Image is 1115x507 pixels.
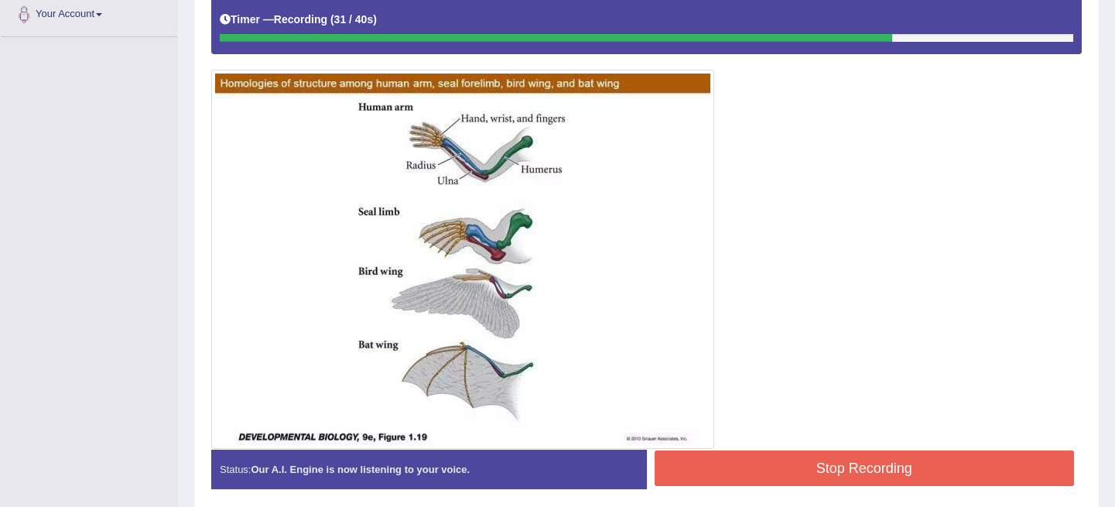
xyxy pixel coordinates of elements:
[274,13,327,26] b: Recording
[655,450,1075,486] button: Stop Recording
[211,450,647,489] div: Status:
[330,13,334,26] b: (
[334,13,374,26] b: 31 / 40s
[251,464,470,475] strong: Our A.I. Engine is now listening to your voice.
[220,14,377,26] h5: Timer —
[373,13,377,26] b: )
